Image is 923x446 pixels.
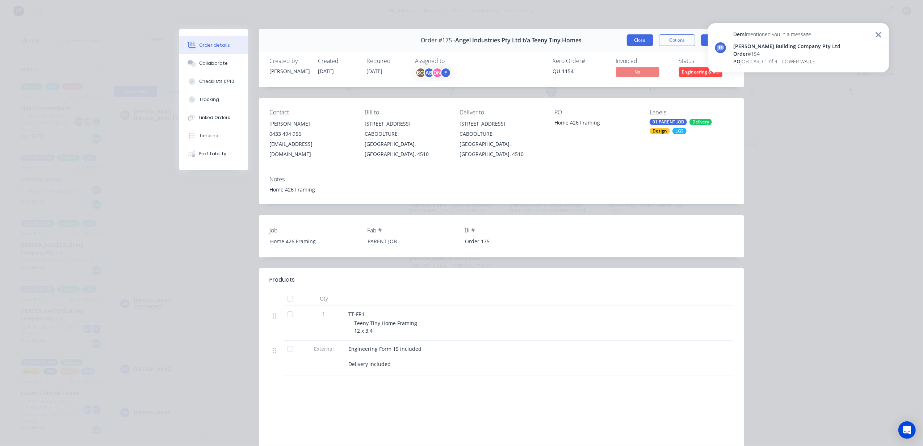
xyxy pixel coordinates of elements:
div: [PERSON_NAME] [270,119,353,129]
span: TT-FR1 [349,311,365,317]
div: BC [415,67,426,78]
div: Home 426 Framing [555,119,638,129]
div: QU-1154 [553,67,607,75]
button: Engineering & R... [679,67,722,78]
div: [STREET_ADDRESS]CABOOLTURE, [GEOGRAPHIC_DATA], [GEOGRAPHIC_DATA], 4510 [460,119,543,159]
div: CABOOLTURE, [GEOGRAPHIC_DATA], [GEOGRAPHIC_DATA], 4510 [365,129,448,159]
div: [STREET_ADDRESS] [365,119,448,129]
span: Engineering Form 15 included Delivery included [349,345,422,367]
div: [EMAIL_ADDRESS][DOMAIN_NAME] [270,139,353,159]
span: PO [733,58,741,65]
span: No [616,67,659,76]
span: Order [733,50,748,57]
div: Invoiced [616,58,670,64]
div: Home 426 Framing [270,186,733,193]
div: 0433 494 956 [270,129,353,139]
div: Design [650,128,670,134]
button: Linked Orders [179,109,248,127]
span: [DATE] [318,68,334,75]
div: AB [424,67,435,78]
div: Labels [650,109,733,116]
div: Products [270,275,295,284]
div: Checklists 0/40 [199,78,234,85]
div: [PERSON_NAME] Building Company Pty Ltd [733,42,840,50]
div: Delivery [689,119,712,125]
label: Job [270,226,360,235]
span: [DATE] [367,68,383,75]
div: Xero Order # [553,58,607,64]
div: F [440,67,451,78]
div: PARENT JOB [362,236,452,247]
div: CABOOLTURE, [GEOGRAPHIC_DATA], [GEOGRAPHIC_DATA], 4510 [460,129,543,159]
div: mentioned you in a message [733,30,840,38]
span: Engineering & R... [679,67,722,76]
div: PO [555,109,638,116]
span: Teeny Tiny Home Framing 12 x 3.4 [354,320,418,334]
div: [PERSON_NAME]0433 494 956[EMAIL_ADDRESS][DOMAIN_NAME] [270,119,353,159]
div: 01 PARENT JOB [650,119,687,125]
div: Bill to [365,109,448,116]
div: [PERSON_NAME] [270,67,310,75]
div: Deliver to [460,109,543,116]
div: Linked Orders [199,114,230,121]
button: Checklists 0/40 [179,72,248,91]
div: Profitability [199,151,226,157]
div: DN [432,67,443,78]
div: Timeline [199,132,218,139]
div: Created [318,58,358,64]
div: Tracking [199,96,219,103]
div: [STREET_ADDRESS] [460,119,543,129]
div: Required [367,58,407,64]
div: Created by [270,58,310,64]
div: Qty [302,291,346,306]
button: Order details [179,36,248,54]
div: Notes [270,176,733,183]
span: Angel Industries Pty Ltd t/a Teeny Tiny Homes [456,37,582,44]
div: Order details [199,42,230,49]
button: BCABDNF [415,67,451,78]
span: External [305,345,343,353]
div: Order 175 [459,236,550,247]
label: Fab # [367,226,458,235]
span: Demi [733,31,746,38]
div: Collaborate [199,60,228,67]
button: Timeline [179,127,248,145]
button: Close [627,34,653,46]
button: Tracking [179,91,248,109]
label: Bl # [465,226,555,235]
div: Status [679,58,733,64]
div: Open Intercom Messenger [898,421,916,439]
div: Contact [270,109,353,116]
span: 1 [323,310,326,318]
button: Collaborate [179,54,248,72]
span: Order #175 - [421,37,456,44]
div: [STREET_ADDRESS]CABOOLTURE, [GEOGRAPHIC_DATA], [GEOGRAPHIC_DATA], 4510 [365,119,448,159]
div: LGS [672,128,687,134]
button: Edit Order [701,34,737,46]
div: JOB CARD 1 of 4 - LOWER WALLS [733,58,840,65]
div: # 154 [733,50,840,58]
button: Profitability [179,145,248,163]
div: Assigned to [415,58,488,64]
button: Options [659,34,695,46]
div: Home 426 Framing [264,236,355,247]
